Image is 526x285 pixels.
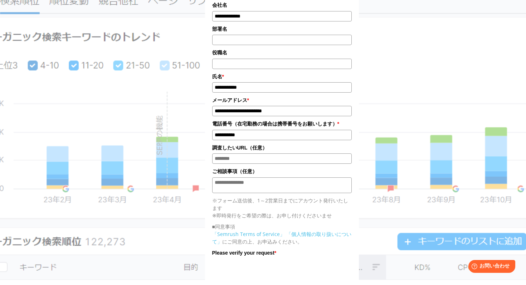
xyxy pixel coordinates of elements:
[462,257,518,277] iframe: Help widget launcher
[212,167,352,175] label: ご相談事項（任意）
[212,230,352,245] p: にご同意の上、お申込みください。
[212,1,352,9] label: 会社名
[212,96,352,104] label: メールアドレス
[212,223,352,230] p: ■同意事項
[212,249,352,257] label: Please verify your request
[212,73,352,80] label: 氏名
[212,144,352,152] label: 調査したいURL（任意）
[212,231,351,245] a: 「個人情報の取り扱いについて」
[212,49,352,56] label: 役職名
[212,25,352,33] label: 部署名
[212,120,352,128] label: 電話番号（在宅勤務の場合は携帯番号をお願いします）
[212,231,285,237] a: 「Semrush Terms of Service」
[212,197,352,219] p: ※フォーム送信後、1～2営業日までにアカウント発行いたします ※即時発行をご希望の際は、お申し付けくださいませ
